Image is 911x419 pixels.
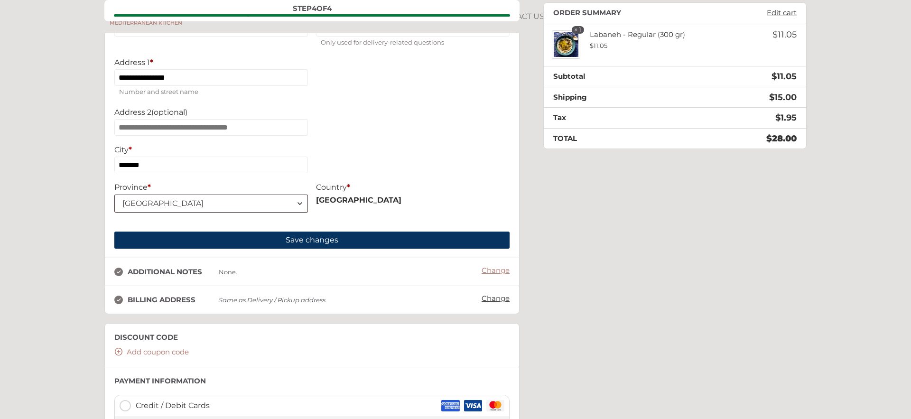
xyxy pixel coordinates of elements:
span: Contact details [114,14,213,17]
div: Step of [114,5,510,12]
h2: MEDITERRANEAN KITCHEN [104,20,187,26]
th: Tax [544,108,679,129]
span: Province [114,195,308,213]
label: City [114,145,308,154]
button: Save changes [114,232,510,249]
span: $ [766,133,772,144]
bdi: 1.95 [775,112,797,123]
a: Edit cart [762,9,801,17]
strong: × 1 [572,26,584,34]
abbr: required [150,58,153,67]
img: Amex [441,400,459,411]
th: Total [544,128,679,149]
bdi: 11.05 [772,71,797,82]
label: Address 2 [114,108,308,117]
a: Change: Additional notes [477,264,514,277]
span: Only used for delivery-related questions [316,37,510,49]
div: None. [219,268,472,276]
img: Labaneh [552,30,580,59]
label: Country [316,183,510,192]
h3: Billing address [114,296,219,304]
span: 15.00 [769,92,797,102]
bdi: 28.00 [766,133,797,144]
h3: Payment Information [114,377,510,385]
img: Visa [464,400,482,411]
label: Province [114,183,308,192]
h3: Order summary [553,9,621,17]
h3: Additional notes [114,268,219,276]
bdi: 11.05 [772,29,797,40]
abbr: required [129,145,132,154]
span: Credit / Debit Cards [136,400,210,411]
div: Labaneh - Regular (300 gr) [580,30,730,50]
span: Delivery / Pickup address [213,14,312,17]
a: Add coupon code [114,348,189,356]
label: Address 1 [114,58,308,67]
span: $ [590,42,594,49]
span: Payment information [411,14,510,17]
span: $ [772,29,778,40]
h3: Discount code [114,333,510,342]
section: Billing address [104,286,520,314]
th: Shipping [544,87,679,108]
span: Ontario [115,195,307,212]
span: $ [769,92,774,102]
strong: [GEOGRAPHIC_DATA] [316,196,401,205]
span: 4 [327,4,332,13]
bdi: 11.05 [590,42,607,49]
span: 4 [312,4,316,13]
a: CONTACT US [493,6,547,28]
img: Mastercard [486,400,504,411]
span: $ [772,71,777,82]
a: Change: Billing address [477,292,514,305]
span: Number and street name [114,86,308,98]
span: $ [775,112,781,123]
span: (optional) [151,108,187,117]
th: Subtotal [544,66,679,87]
em: Same as Delivery / Pickup address [219,296,325,304]
span: Billing address [312,14,411,17]
abbr: required [148,183,151,192]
